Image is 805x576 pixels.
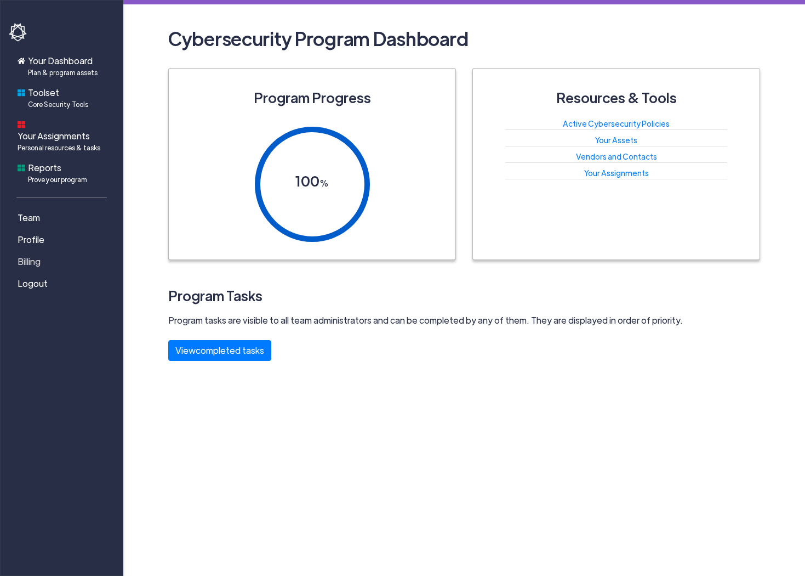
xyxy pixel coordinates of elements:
a: ToolsetCore Security Tools [9,82,118,114]
h3: Program Progress [254,84,371,111]
span: Team [18,211,40,224]
span: Toolset [28,86,88,109]
img: home-icon.svg [18,57,25,65]
span: Reports [28,161,87,184]
span: Your Assignments [18,129,100,153]
h3: 100 [295,167,329,197]
span: Core Security Tools [28,99,88,109]
a: Team [9,207,118,229]
button: Viewcompleted tasks [168,340,271,361]
img: reports-icon.svg [18,164,25,172]
a: Profile [9,229,118,251]
a: Logout [9,273,118,295]
a: Your Assignments [584,168,649,178]
img: dashboard-icon.svg [18,121,25,128]
a: Active Cybersecurity Policies [563,118,670,128]
a: Your AssignmentsPersonal resources & tasks [9,114,118,157]
h3: Resources & Tools [556,84,677,111]
span: Billing [18,255,41,268]
a: ReportsProve your program [9,157,118,189]
a: Your DashboardPlan & program assets [9,50,118,82]
span: Personal resources & tasks [18,143,100,153]
span: Plan & program assets [28,67,98,77]
span: Prove your program [28,174,87,184]
a: Vendors and Contacts [576,151,657,161]
h3: Program Tasks [168,282,760,309]
img: havoc-shield-logo-white.png [9,23,28,42]
p: Program tasks are visible to all team administrators and can be completed by any of them. They ar... [168,314,760,327]
span: Your Dashboard [28,54,98,77]
a: Your Assets [595,135,637,145]
span: Profile [18,233,44,246]
span: Logout [18,277,48,290]
h2: Cybersecurity Program Dashboard [168,22,760,55]
a: Billing [9,251,118,273]
span: % [319,177,329,189]
img: foundations-icon.svg [18,89,25,97]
